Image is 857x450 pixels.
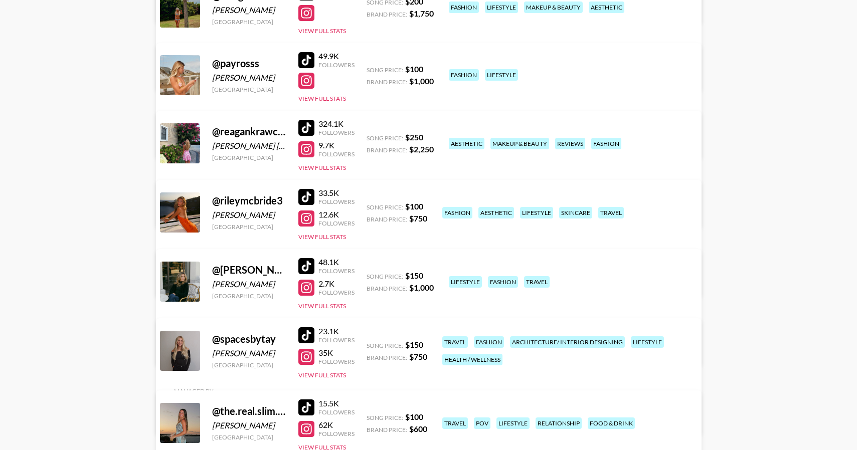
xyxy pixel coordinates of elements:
[212,57,286,70] div: @ payrosss
[409,424,427,433] strong: $ 600
[631,336,664,348] div: lifestyle
[212,194,286,207] div: @ rileymcbride3
[367,11,407,18] span: Brand Price:
[212,141,286,151] div: [PERSON_NAME] [PERSON_NAME]
[318,336,355,344] div: Followers
[212,18,286,26] div: [GEOGRAPHIC_DATA]
[318,408,355,416] div: Followers
[212,433,286,441] div: [GEOGRAPHIC_DATA]
[298,302,346,310] button: View Full Stats
[318,398,355,408] div: 15.5K
[318,430,355,437] div: Followers
[212,154,286,161] div: [GEOGRAPHIC_DATA]
[212,279,286,289] div: [PERSON_NAME]
[409,283,434,292] strong: $ 1,000
[490,138,549,149] div: makeup & beauty
[524,276,550,288] div: travel
[318,289,355,296] div: Followers
[212,361,286,369] div: [GEOGRAPHIC_DATA]
[367,342,403,349] span: Song Price:
[298,27,346,35] button: View Full Stats
[318,326,355,336] div: 23.1K
[367,146,407,154] span: Brand Price:
[367,66,403,74] span: Song Price:
[212,405,286,417] div: @ the.real.slim.sadieee
[318,358,355,365] div: Followers
[318,119,355,129] div: 324.1K
[442,354,502,365] div: health / wellness
[212,420,286,430] div: [PERSON_NAME]
[318,129,355,136] div: Followers
[318,257,355,267] div: 48.1K
[212,348,286,358] div: [PERSON_NAME]
[318,219,355,227] div: Followers
[318,198,355,205] div: Followers
[442,336,468,348] div: travel
[212,73,286,83] div: [PERSON_NAME]
[405,132,423,142] strong: $ 250
[405,340,423,349] strong: $ 150
[588,417,635,429] div: food & drink
[298,233,346,241] button: View Full Stats
[409,76,434,86] strong: $ 1,000
[367,134,403,142] span: Song Price:
[496,417,530,429] div: lifestyle
[174,387,432,395] div: Managed By
[212,86,286,93] div: [GEOGRAPHIC_DATA]
[478,207,514,218] div: aesthetic
[212,292,286,300] div: [GEOGRAPHIC_DATA]
[442,207,472,218] div: fashion
[598,207,624,218] div: travel
[367,273,403,280] span: Song Price:
[555,138,585,149] div: reviews
[212,264,286,276] div: @ [PERSON_NAME].[PERSON_NAME]
[367,78,407,86] span: Brand Price:
[367,285,407,292] span: Brand Price:
[367,426,407,433] span: Brand Price:
[405,412,423,421] strong: $ 100
[524,2,583,13] div: makeup & beauty
[212,125,286,138] div: @ reagankrawczyk
[367,203,403,211] span: Song Price:
[405,64,423,74] strong: $ 100
[318,140,355,150] div: 9.7K
[318,61,355,69] div: Followers
[405,201,423,211] strong: $ 100
[520,207,553,218] div: lifestyle
[449,2,479,13] div: fashion
[409,352,427,361] strong: $ 750
[449,69,479,81] div: fashion
[212,5,286,15] div: [PERSON_NAME]
[589,2,624,13] div: aesthetic
[318,51,355,61] div: 49.9K
[405,271,423,280] strong: $ 150
[442,417,468,429] div: travel
[298,95,346,102] button: View Full Stats
[367,354,407,361] span: Brand Price:
[474,417,490,429] div: pov
[485,69,518,81] div: lifestyle
[474,336,504,348] div: fashion
[318,267,355,275] div: Followers
[318,150,355,158] div: Followers
[318,279,355,289] div: 2.7K
[367,414,403,421] span: Song Price:
[536,417,582,429] div: relationship
[559,207,592,218] div: skincare
[318,348,355,358] div: 35K
[409,213,427,223] strong: $ 750
[318,209,355,219] div: 12.6K
[510,336,625,348] div: architecture/ interior designing
[318,188,355,198] div: 33.5K
[212,333,286,345] div: @ spacesbytay
[409,144,434,154] strong: $ 2,250
[409,9,434,18] strong: $ 1,750
[591,138,621,149] div: fashion
[298,371,346,379] button: View Full Stats
[449,276,482,288] div: lifestyle
[485,2,518,13] div: lifestyle
[488,276,518,288] div: fashion
[449,138,484,149] div: aesthetic
[212,223,286,231] div: [GEOGRAPHIC_DATA]
[318,420,355,430] div: 62K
